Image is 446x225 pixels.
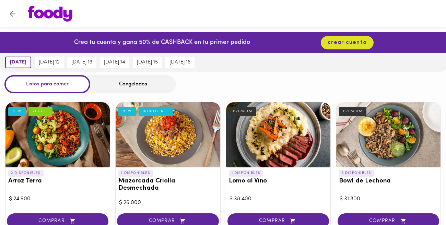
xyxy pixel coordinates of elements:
span: [DATE] 14 [104,59,125,66]
button: [DATE] 13 [67,57,96,68]
button: [DATE] 14 [100,57,129,68]
h3: Bowl de Lechona [339,178,438,185]
span: [DATE] 12 [39,59,60,66]
button: [DATE] [5,57,31,68]
div: VEGGIE [28,107,52,116]
div: $ 38.400 [230,195,327,203]
p: 1 DISPONIBLES [118,170,153,176]
div: $ 24.900 [9,195,106,203]
div: Bowl de Lechona [336,102,441,167]
p: 1 DISPONIBLES [229,170,263,176]
span: COMPRAR [126,218,210,224]
div: INDULGENTE [139,107,173,116]
h3: Mazorcada Criolla Desmechada [118,178,217,192]
span: COMPRAR [236,218,320,224]
div: Congelados [90,75,176,93]
span: crear cuenta [328,39,367,46]
button: [DATE] 16 [165,57,195,68]
div: Listos para comer [4,75,90,93]
span: COMPRAR [346,218,431,224]
div: $ 31.800 [340,195,437,203]
button: [DATE] 15 [133,57,162,68]
span: [DATE] 13 [71,59,92,66]
div: Arroz Terra [5,102,110,167]
p: 2 DISPONIBLES [8,170,44,176]
div: NEW [8,107,26,116]
h3: Lomo al Vino [229,178,328,185]
div: Lomo al Vino [226,102,330,167]
div: PREMIUM [229,107,257,116]
p: 3 DISPONIBLES [339,170,374,176]
span: [DATE] [10,59,26,66]
div: Mazorcada Criolla Desmechada [116,102,220,167]
button: crear cuenta [321,36,374,49]
div: NEW [118,107,136,116]
button: [DATE] 12 [35,57,64,68]
iframe: Messagebird Livechat Widget [406,185,439,218]
p: Crea tu cuenta y gana 50% de CASHBACK en tu primer pedido [74,38,250,47]
div: PREMIUM [339,107,367,116]
h3: Arroz Terra [8,178,107,185]
span: COMPRAR [15,218,100,224]
img: logo.png [28,6,72,22]
div: $ 26.000 [119,199,216,207]
span: [DATE] 16 [169,59,190,66]
span: [DATE] 15 [137,59,158,66]
button: Volver [4,5,21,22]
